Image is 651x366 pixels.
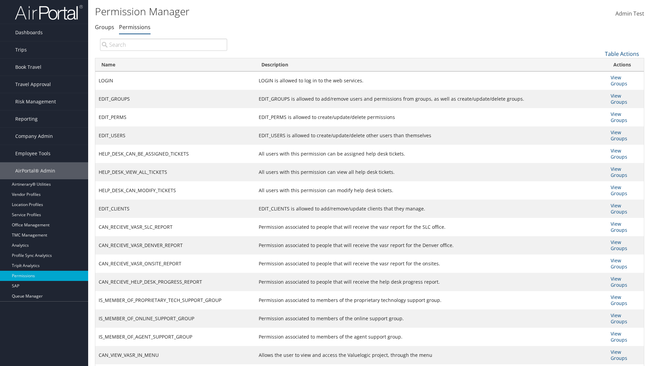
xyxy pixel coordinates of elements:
td: IS_MEMBER_OF_AGENT_SUPPORT_GROUP [95,328,255,346]
td: EDIT_GROUPS [95,90,255,108]
td: EDIT_GROUPS is allowed to add/remove users and permissions from groups, as well as create/update/... [255,90,607,108]
a: View Groups [611,257,627,270]
span: Reporting [15,110,38,127]
th: Name: activate to sort column ascending [95,58,255,72]
span: Employee Tools [15,145,51,162]
a: View Groups [611,202,627,215]
span: Travel Approval [15,76,51,93]
a: View Groups [611,221,627,233]
a: View Groups [611,349,627,361]
td: EDIT_CLIENTS is allowed to add/remove/update clients that they manage. [255,200,607,218]
a: Permissions [119,23,151,31]
td: CAN_VIEW_VASR_IN_MENU [95,346,255,364]
td: HELP_DESK_VIEW_ALL_TICKETS [95,163,255,181]
td: LOGIN [95,72,255,90]
td: EDIT_USERS is allowed to create/update/delete other users than themselves [255,126,607,145]
span: Trips [15,41,27,58]
a: Table Actions [605,50,639,58]
td: Permission associated to people that will receive the help desk progress report. [255,273,607,291]
td: HELP_DESK_CAN_BE_ASSIGNED_TICKETS [95,145,255,163]
span: Admin Test [615,10,644,17]
a: View Groups [611,184,627,197]
td: Permission associated to people that will receive the vasr report for the SLC office. [255,218,607,236]
td: Permission associated to members of the agent support group. [255,328,607,346]
td: EDIT_PERMS is allowed to create/update/delete permissions [255,108,607,126]
td: IS_MEMBER_OF_ONLINE_SUPPORT_GROUP [95,309,255,328]
td: Permission associated to members of the online support group. [255,309,607,328]
th: Description: activate to sort column ascending [255,58,607,72]
td: Permission associated to members of the proprietary technology support group. [255,291,607,309]
a: View Groups [611,276,627,288]
span: Risk Management [15,93,56,110]
th: Actions [607,58,644,72]
td: EDIT_USERS [95,126,255,145]
td: CAN_RECIEVE_HELP_DESK_PROGRESS_REPORT [95,273,255,291]
td: Permission associated to people that will receive the vasr report for the Denver office. [255,236,607,255]
td: LOGIN is allowed to log in to the web services. [255,72,607,90]
td: CAN_RECIEVE_VASR_ONSITE_REPORT [95,255,255,273]
a: View Groups [611,93,627,105]
a: View Groups [611,294,627,306]
td: Allows the user to view and access the Valuelogic project, through the menu [255,346,607,364]
td: All users with this permission can modify help desk tickets. [255,181,607,200]
h1: Permission Manager [95,4,461,19]
td: EDIT_CLIENTS [95,200,255,218]
input: Search [100,39,227,51]
td: All users with this permission can be assigned help desk tickets. [255,145,607,163]
img: airportal-logo.png [15,4,83,20]
a: View Groups [611,147,627,160]
a: View Groups [611,330,627,343]
span: Dashboards [15,24,43,41]
td: CAN_RECIEVE_VASR_SLC_REPORT [95,218,255,236]
span: Book Travel [15,59,41,76]
a: View Groups [611,312,627,325]
a: View Groups [611,166,627,178]
td: IS_MEMBER_OF_PROPRIETARY_TECH_SUPPORT_GROUP [95,291,255,309]
a: View Groups [611,239,627,251]
a: View Groups [611,74,627,87]
a: View Groups [611,111,627,123]
a: Groups [95,23,114,31]
td: CAN_RECIEVE_VASR_DENVER_REPORT [95,236,255,255]
td: HELP_DESK_CAN_MODIFY_TICKETS [95,181,255,200]
a: Admin Test [615,3,644,24]
td: EDIT_PERMS [95,108,255,126]
td: All users with this permission can view all help desk tickets. [255,163,607,181]
span: Company Admin [15,128,53,145]
a: View Groups [611,129,627,142]
td: Permission associated to people that will receive the vasr report for the onsites. [255,255,607,273]
span: AirPortal® Admin [15,162,55,179]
